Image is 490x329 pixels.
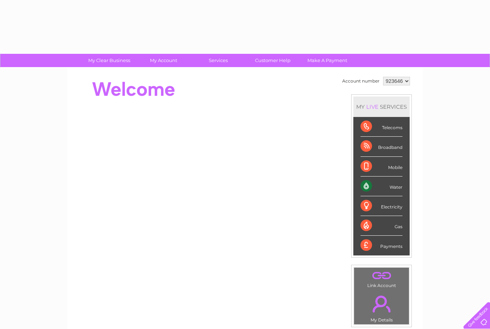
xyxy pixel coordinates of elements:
[361,196,402,216] div: Electricity
[361,157,402,177] div: Mobile
[356,269,407,282] a: .
[365,103,380,110] div: LIVE
[80,54,139,67] a: My Clear Business
[354,290,409,325] td: My Details
[298,54,357,67] a: Make A Payment
[353,97,410,117] div: MY SERVICES
[134,54,193,67] a: My Account
[361,177,402,196] div: Water
[354,267,409,290] td: Link Account
[361,137,402,156] div: Broadband
[356,291,407,316] a: .
[340,75,381,87] td: Account number
[361,216,402,236] div: Gas
[361,117,402,137] div: Telecoms
[361,236,402,255] div: Payments
[189,54,248,67] a: Services
[243,54,302,67] a: Customer Help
